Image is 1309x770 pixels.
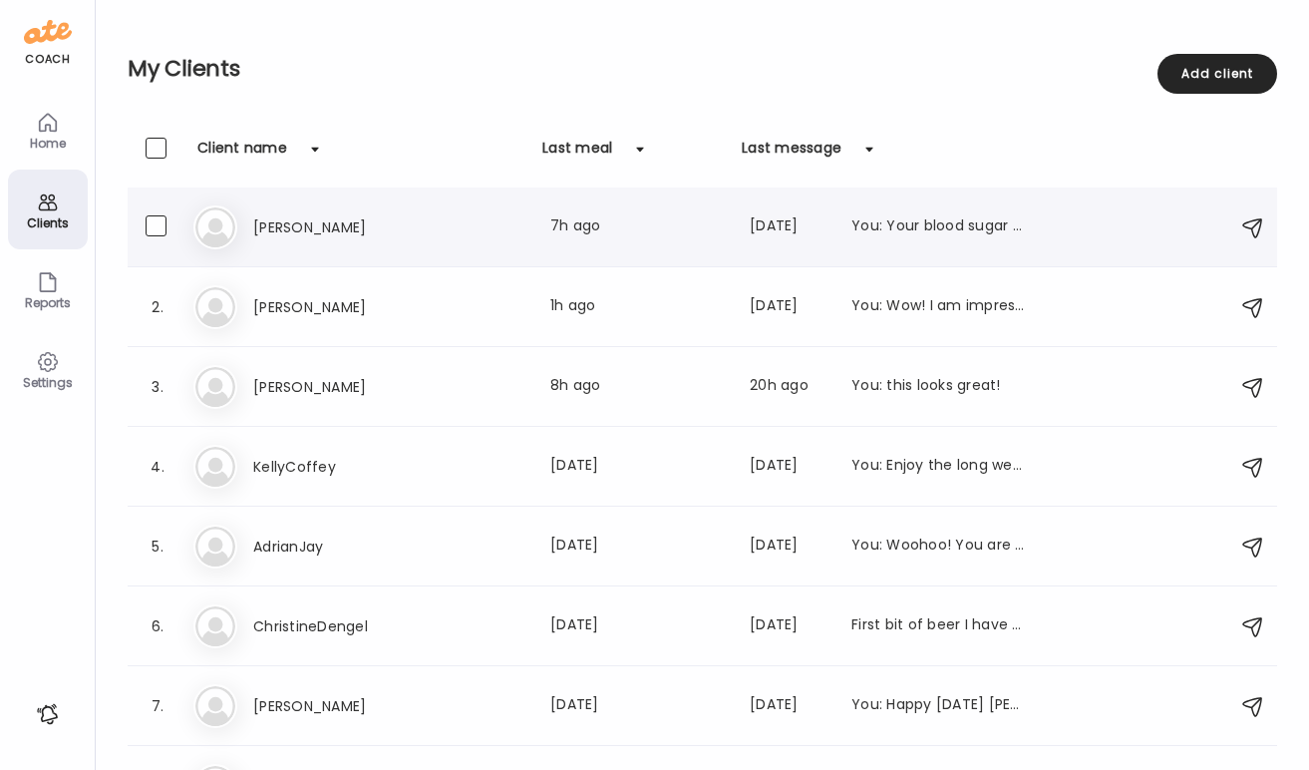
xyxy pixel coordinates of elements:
div: Last message [742,138,841,170]
div: [DATE] [750,614,827,638]
h3: [PERSON_NAME] [253,694,429,718]
div: [DATE] [750,535,827,559]
div: [DATE] [550,535,726,559]
h3: [PERSON_NAME] [253,295,429,319]
img: ate [24,16,72,48]
h3: AdrianJay [253,535,429,559]
div: Add client [1157,54,1277,94]
div: You: Happy [DATE] [PERSON_NAME]. I hope you had a great week! Do you have any weekend events or d... [851,694,1027,718]
div: You: Your blood sugar has been PERFECT! Awesome job! [851,215,1027,239]
div: coach [25,51,70,68]
div: 2. [146,295,169,319]
div: Reports [12,296,84,309]
h3: [PERSON_NAME] [253,215,429,239]
div: You: Wow! I am impressed by your "decompress" routine. GREAT JOB! [851,295,1027,319]
div: You: Woohoo! You are back! I was starting to wonder about you!!!! [851,535,1027,559]
h3: ChristineDengel [253,614,429,638]
div: [DATE] [550,694,726,718]
h2: My Clients [128,54,1277,84]
div: 20h ago [750,375,827,399]
div: Clients [12,216,84,229]
div: [DATE] [550,614,726,638]
div: 8h ago [550,375,726,399]
div: 7. [146,694,169,718]
div: [DATE] [550,455,726,479]
div: 7h ago [550,215,726,239]
div: 3. [146,375,169,399]
div: Home [12,137,84,150]
div: Settings [12,376,84,389]
div: 6. [146,614,169,638]
div: [DATE] [750,694,827,718]
div: First bit of beer I have had in a very long time but the ginger was intriguing and actually was j... [851,614,1027,638]
h3: KellyCoffey [253,455,429,479]
div: 1h ago [550,295,726,319]
div: 5. [146,535,169,559]
div: [DATE] [750,455,827,479]
div: 4. [146,455,169,479]
div: Last meal [542,138,612,170]
div: [DATE] [750,215,827,239]
div: Client name [197,138,287,170]
div: [DATE] [750,295,827,319]
div: You: Enjoy the long weekend. Let me know if I can help you plan for success and stay on track. Yo... [851,455,1027,479]
div: You: this looks great! [851,375,1027,399]
h3: [PERSON_NAME] [253,375,429,399]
